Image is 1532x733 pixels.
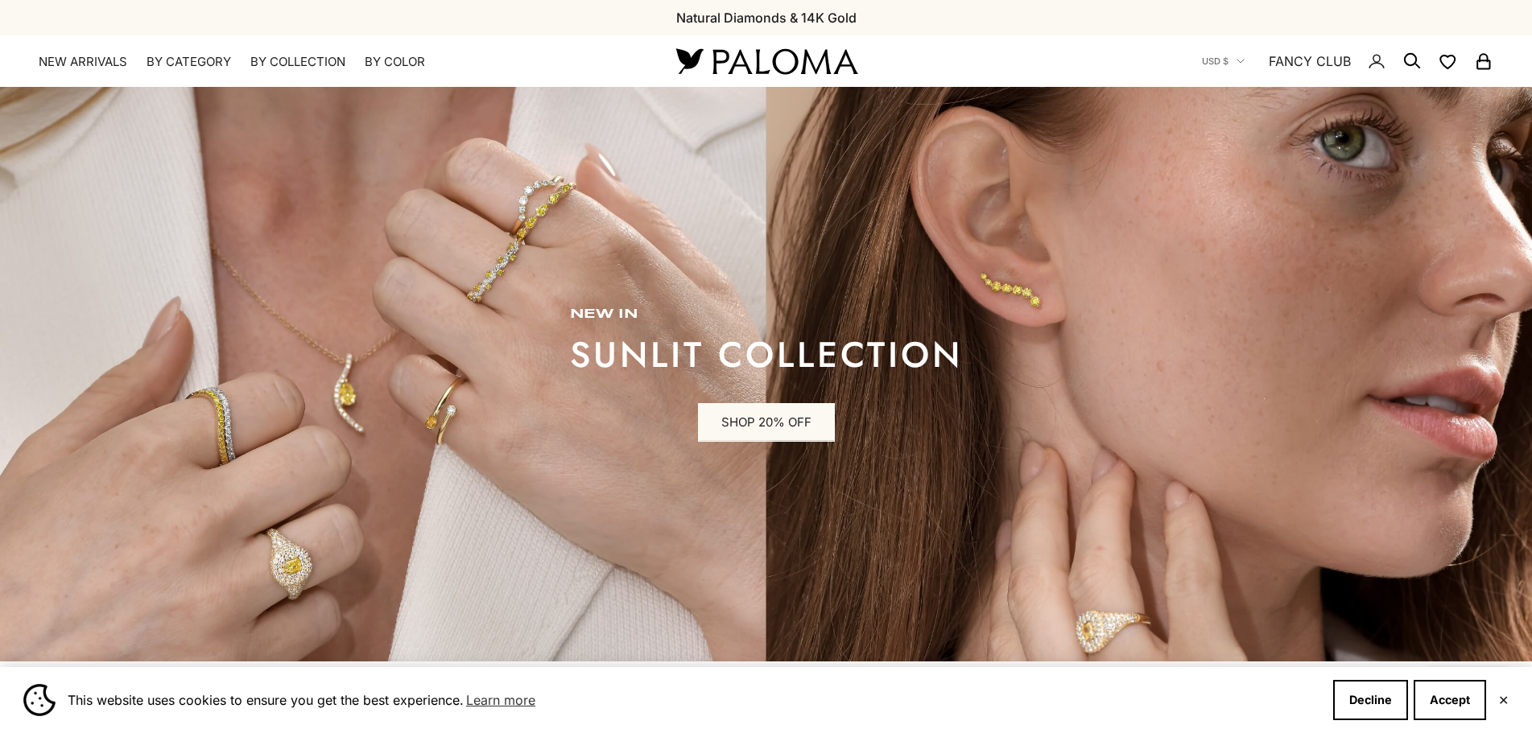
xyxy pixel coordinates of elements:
[1202,54,1228,68] span: USD $
[570,307,963,323] p: new in
[250,54,345,70] summary: By Collection
[1333,680,1408,720] button: Decline
[365,54,425,70] summary: By Color
[23,684,56,716] img: Cookie banner
[570,339,963,371] p: sunlit collection
[1414,680,1486,720] button: Accept
[39,54,638,70] nav: Primary navigation
[68,688,1320,712] span: This website uses cookies to ensure you get the best experience.
[464,688,538,712] a: Learn more
[1202,35,1493,87] nav: Secondary navigation
[39,54,127,70] a: NEW ARRIVALS
[1269,51,1351,72] a: FANCY CLUB
[1498,695,1509,705] button: Close
[147,54,231,70] summary: By Category
[698,403,835,442] a: SHOP 20% OFF
[1202,54,1245,68] button: USD $
[676,7,857,28] p: Natural Diamonds & 14K Gold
